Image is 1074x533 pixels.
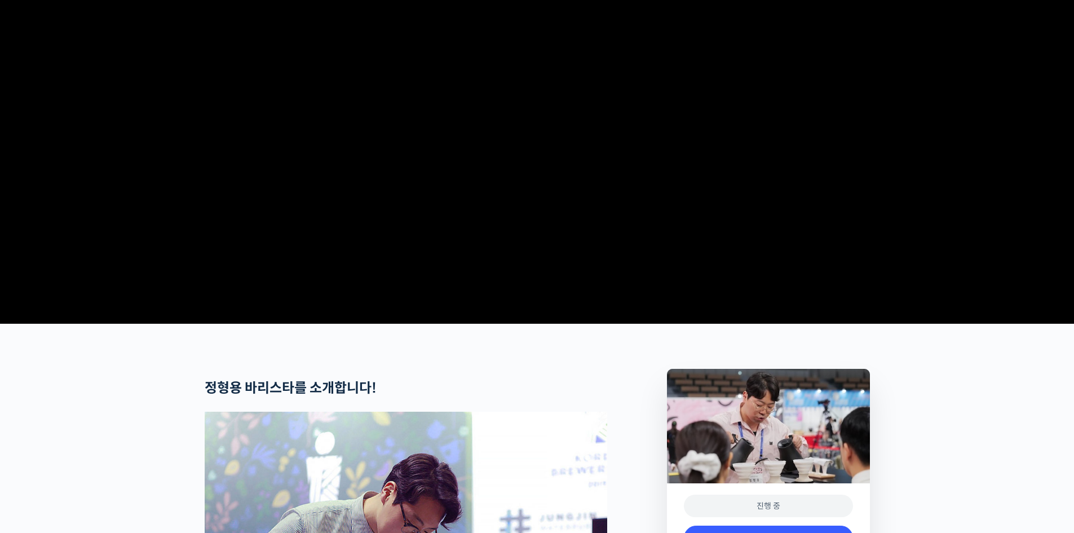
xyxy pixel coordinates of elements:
a: 대화 [74,358,145,386]
a: 홈 [3,358,74,386]
span: 설정 [174,375,188,384]
strong: 정형용 바리스타를 소개합니다! [205,380,377,397]
div: 진행 중 [684,495,853,518]
span: 홈 [36,375,42,384]
span: 대화 [103,375,117,384]
a: 설정 [145,358,216,386]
